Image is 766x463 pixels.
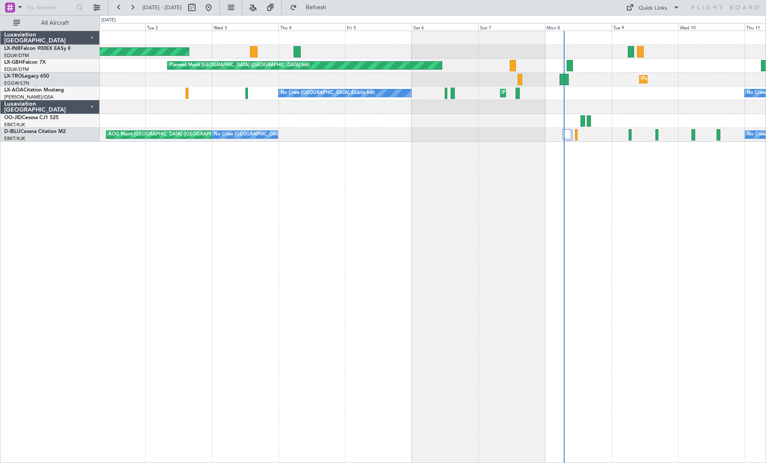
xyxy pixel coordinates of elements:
span: All Aircraft [22,20,88,26]
button: All Aircraft [9,16,91,30]
button: Refresh [286,1,336,14]
div: Tue 2 [145,23,212,31]
div: Quick Links [639,4,667,13]
a: EDLW/DTM [4,66,29,73]
div: Planned Maint [GEOGRAPHIC_DATA] ([GEOGRAPHIC_DATA]) [503,87,634,99]
a: EDLW/DTM [4,52,29,59]
div: Wed 3 [212,23,279,31]
div: Thu 4 [279,23,345,31]
span: [DATE] - [DATE] [142,4,182,11]
a: LX-GBHFalcon 7X [4,60,46,65]
span: LX-TRO [4,74,22,79]
div: Fri 5 [345,23,412,31]
div: No Crew [GEOGRAPHIC_DATA] (Dublin Intl) [281,87,375,99]
a: EGGW/LTN [4,80,29,86]
a: EBKT/KJK [4,122,25,128]
div: Mon 1 [79,23,145,31]
span: LX-GBH [4,60,23,65]
div: AOG Maint [GEOGRAPHIC_DATA] ([GEOGRAPHIC_DATA] National) [108,128,254,141]
button: Quick Links [622,1,684,14]
a: LX-AOACitation Mustang [4,88,64,93]
span: LX-AOA [4,88,23,93]
div: Wed 10 [678,23,745,31]
span: Refresh [299,5,334,10]
div: Mon 8 [545,23,611,31]
a: LX-TROLegacy 650 [4,74,49,79]
a: [PERSON_NAME]/QSA [4,94,54,100]
div: Tue 9 [611,23,678,31]
span: LX-INB [4,46,21,51]
div: Planned Maint [GEOGRAPHIC_DATA] ([GEOGRAPHIC_DATA] Intl) [170,59,309,72]
div: Sun 7 [478,23,545,31]
div: No Crew [GEOGRAPHIC_DATA] ([GEOGRAPHIC_DATA] National) [214,128,354,141]
span: D-IBLU [4,129,21,134]
input: Trip Number [26,1,74,14]
a: D-IBLUCessna Citation M2 [4,129,66,134]
a: OO-JIDCessna CJ1 525 [4,115,59,120]
a: LX-INBFalcon 900EX EASy II [4,46,70,51]
span: OO-JID [4,115,22,120]
div: Sat 6 [412,23,478,31]
a: EBKT/KJK [4,135,25,142]
div: [DATE] [101,17,116,24]
div: Planned Maint Dusseldorf [642,73,696,86]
